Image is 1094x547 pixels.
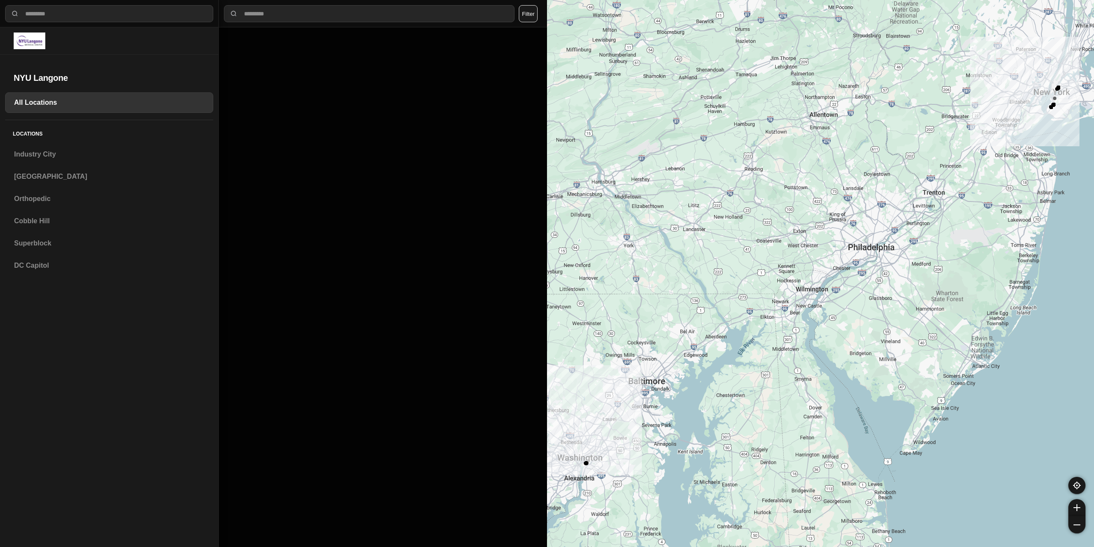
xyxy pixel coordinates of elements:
a: Cobble Hill [5,211,213,231]
img: search [11,9,19,18]
a: Orthopedic [5,189,213,209]
button: recenter [1068,477,1085,494]
h3: Cobble Hill [14,216,204,226]
img: zoom-out [1073,521,1080,528]
button: zoom-in [1068,499,1085,516]
button: Filter [519,5,538,22]
a: DC Capitol [5,255,213,276]
img: logo [14,33,45,49]
img: recenter [1073,482,1081,489]
h3: DC Capitol [14,260,204,271]
a: Industry City [5,144,213,165]
a: [GEOGRAPHIC_DATA] [5,166,213,187]
h3: All Locations [14,98,204,108]
img: zoom-in [1073,504,1080,511]
button: zoom-out [1068,516,1085,533]
h5: Locations [5,120,213,144]
a: Superblock [5,233,213,254]
h3: Industry City [14,149,204,160]
h3: Orthopedic [14,194,204,204]
img: search [229,9,238,18]
a: All Locations [5,92,213,113]
h3: [GEOGRAPHIC_DATA] [14,171,204,182]
h3: Superblock [14,238,204,248]
h2: NYU Langone [14,72,205,84]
